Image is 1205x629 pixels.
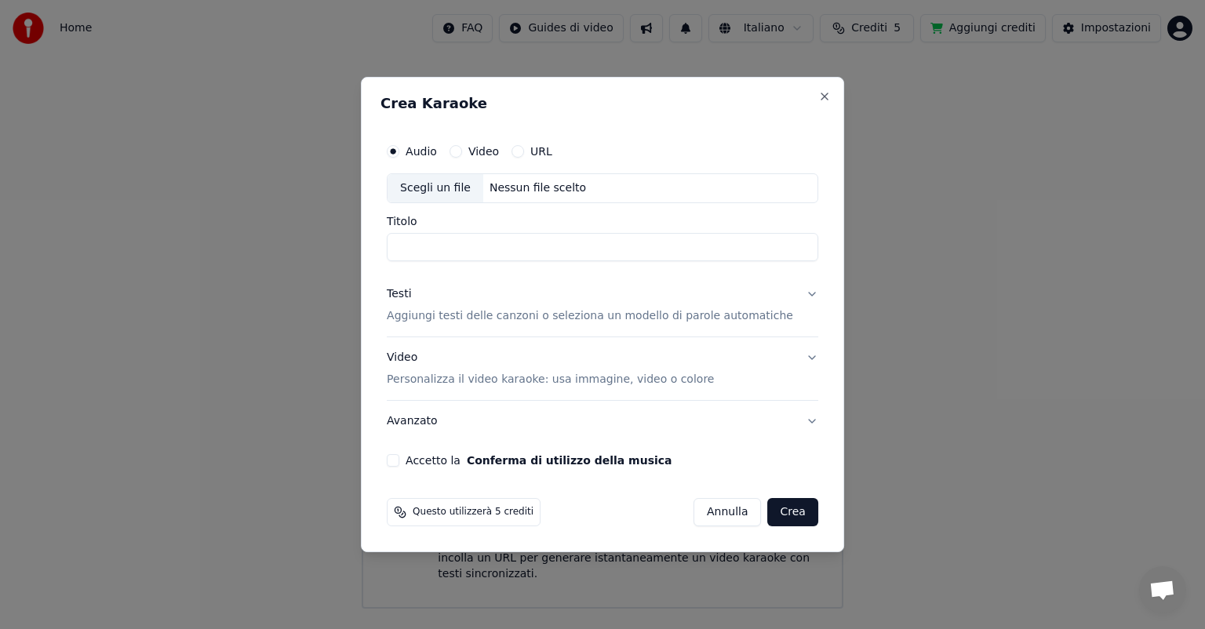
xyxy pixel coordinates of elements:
label: Accetto la [406,455,672,466]
button: VideoPersonalizza il video karaoke: usa immagine, video o colore [387,337,818,400]
h2: Crea Karaoke [380,96,825,111]
div: Testi [387,286,411,302]
label: Audio [406,146,437,157]
label: URL [530,146,552,157]
button: Accetto la [467,455,672,466]
p: Aggiungi testi delle canzoni o seleziona un modello di parole automatiche [387,308,793,324]
button: TestiAggiungi testi delle canzoni o seleziona un modello di parole automatiche [387,274,818,336]
div: Video [387,350,714,387]
button: Crea [768,498,818,526]
div: Scegli un file [388,174,483,202]
p: Personalizza il video karaoke: usa immagine, video o colore [387,372,714,387]
div: Nessun file scelto [483,180,592,196]
span: Questo utilizzerà 5 crediti [413,506,533,518]
button: Annulla [694,498,762,526]
label: Titolo [387,216,818,227]
label: Video [468,146,499,157]
button: Avanzato [387,401,818,442]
